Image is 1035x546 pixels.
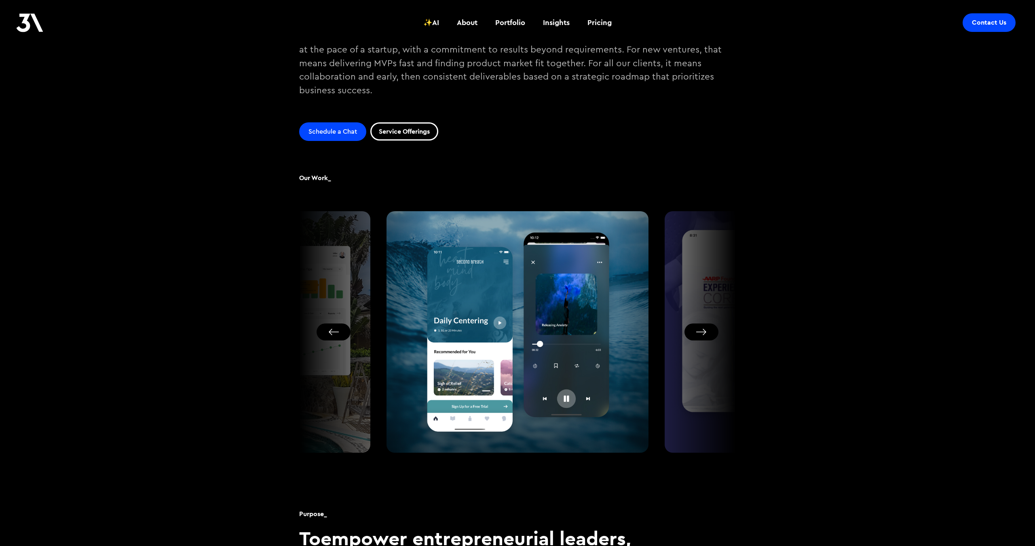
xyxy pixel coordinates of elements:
[543,17,570,28] div: Insights
[963,13,1016,32] a: Contact Us
[299,509,327,519] h2: Purpose_
[587,17,612,28] div: Pricing
[299,173,331,183] h2: Our Work_
[370,122,438,141] a: Service Offerings
[684,323,718,340] button: Next slide
[972,19,1006,27] div: Contact Us
[317,323,351,340] button: Previous slide
[299,122,366,141] a: Schedule a Chat
[457,17,477,28] div: About
[583,8,617,38] a: Pricing
[299,13,736,114] p: 3Advance is your team of technology experts - for web and mobile development, cloud infrastructur...
[423,17,439,28] div: ✨AI
[418,8,444,38] a: ✨AI
[452,8,482,38] a: About
[538,8,575,38] a: Insights
[490,8,530,38] a: Portfolio
[495,17,525,28] div: Portfolio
